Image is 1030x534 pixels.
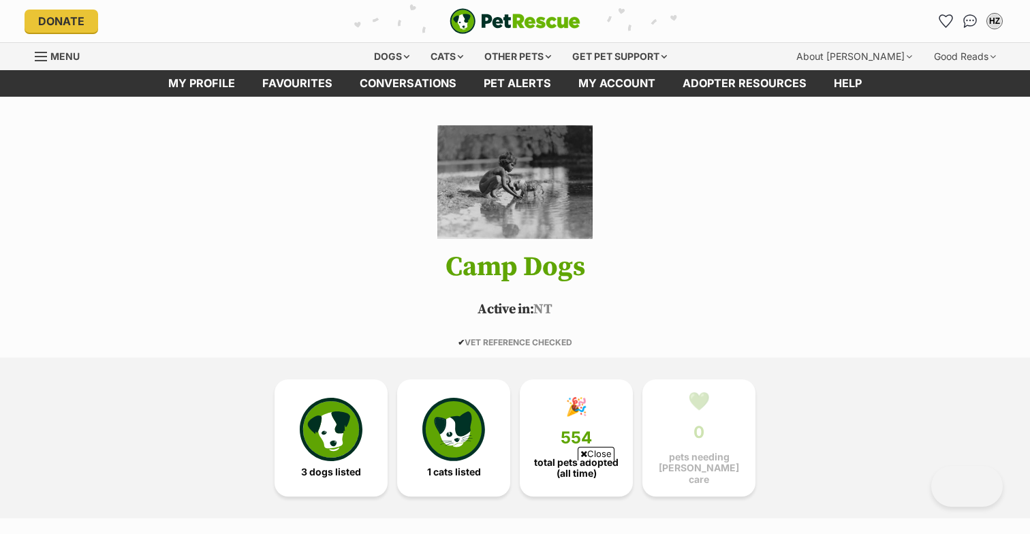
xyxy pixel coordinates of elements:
[820,70,875,97] a: Help
[35,43,89,67] a: Menu
[397,379,510,497] a: 1 cats listed
[924,43,1005,70] div: Good Reads
[470,70,565,97] a: Pet alerts
[364,43,419,70] div: Dogs
[450,8,580,34] img: logo-e224e6f780fb5917bec1dbf3a21bbac754714ae5b6737aabdf751b685950b380.svg
[531,457,621,479] span: total pets adopted (all time)
[565,70,669,97] a: My account
[787,43,922,70] div: About [PERSON_NAME]
[422,398,485,460] img: cat-icon-068c71abf8fe30c970a85cd354bc8e23425d12f6e8612795f06af48be43a487a.svg
[988,14,1001,28] div: HZ
[275,379,388,497] a: 3 dogs listed
[421,43,473,70] div: Cats
[688,391,710,411] div: 💚
[437,124,593,240] img: Camp Dogs
[669,70,820,97] a: Adopter resources
[346,70,470,97] a: conversations
[458,337,465,347] icon: ✔
[25,10,98,33] a: Donate
[565,396,587,417] div: 🎉
[984,10,1005,32] button: My account
[963,14,978,28] img: chat-41dd97257d64d25036548639549fe6c8038ab92f7586957e7f3b1b290dea8141.svg
[14,252,1016,282] h1: Camp Dogs
[50,50,80,62] span: Menu
[693,423,704,442] span: 0
[450,8,580,34] a: PetRescue
[300,398,362,460] img: petrescue-icon-eee76f85a60ef55c4a1927667547b313a7c0e82042636edf73dce9c88f694885.svg
[561,428,592,447] span: 554
[14,300,1016,320] p: NT
[475,43,561,70] div: Other pets
[935,10,1005,32] ul: Account quick links
[458,337,572,347] span: VET REFERENCE CHECKED
[563,43,676,70] div: Get pet support
[478,301,533,318] span: Active in:
[654,452,744,484] span: pets needing [PERSON_NAME] care
[249,70,346,97] a: Favourites
[959,10,981,32] a: Conversations
[267,466,763,527] iframe: Advertisement
[931,466,1003,507] iframe: Help Scout Beacon - Open
[578,447,614,460] span: Close
[935,10,956,32] a: Favourites
[520,379,633,497] a: 🎉 554 total pets adopted (all time)
[642,379,755,497] a: 💚 0 pets needing [PERSON_NAME] care
[155,70,249,97] a: My profile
